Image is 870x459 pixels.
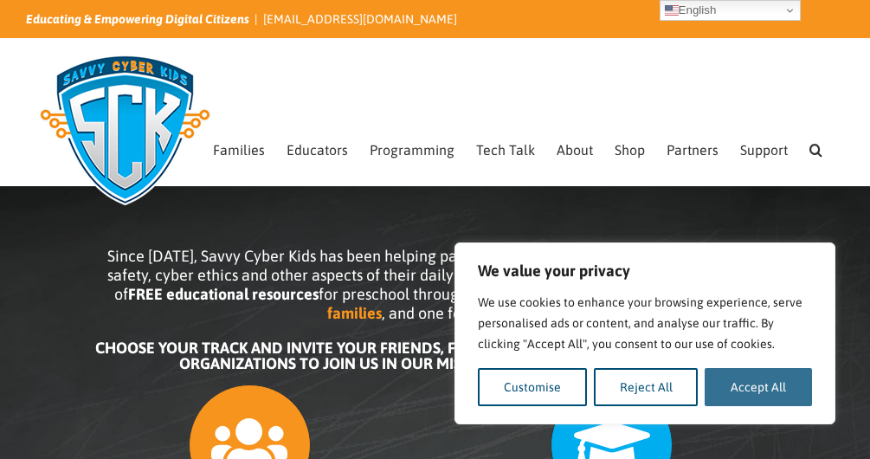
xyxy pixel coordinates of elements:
[705,368,812,406] button: Accept All
[370,109,454,185] a: Programming
[667,109,719,185] a: Partners
[370,143,454,157] span: Programming
[478,292,812,354] p: We use cookies to enhance your browsing experience, serve personalised ads or content, and analys...
[26,43,224,217] img: Savvy Cyber Kids Logo
[382,304,467,322] span: , and one for
[26,12,249,26] i: Educating & Empowering Digital Citizens
[665,3,679,17] img: en
[809,109,822,185] a: Search
[478,261,812,281] p: We value your privacy
[476,143,535,157] span: Tech Talk
[287,109,348,185] a: Educators
[213,143,265,157] span: Families
[557,143,593,157] span: About
[95,339,775,372] b: CHOOSE YOUR TRACK AND INVITE YOUR FRIENDS, FAMILY MEMBERS, SCHOOLS AND COMMUNITY ORGANIZATIONS TO...
[476,109,535,185] a: Tech Talk
[213,109,265,185] a: Families
[557,109,593,185] a: About
[263,12,457,26] a: [EMAIL_ADDRESS][DOMAIN_NAME]
[107,247,764,303] span: Since [DATE], Savvy Cyber Kids has been helping parents and teachers educate children in cyber sa...
[287,143,348,157] span: Educators
[213,109,844,185] nav: Main Menu
[128,285,319,303] b: FREE educational resources
[740,143,788,157] span: Support
[594,368,699,406] button: Reject All
[740,109,788,185] a: Support
[615,143,645,157] span: Shop
[667,143,719,157] span: Partners
[615,109,645,185] a: Shop
[478,368,587,406] button: Customise
[327,304,382,322] b: families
